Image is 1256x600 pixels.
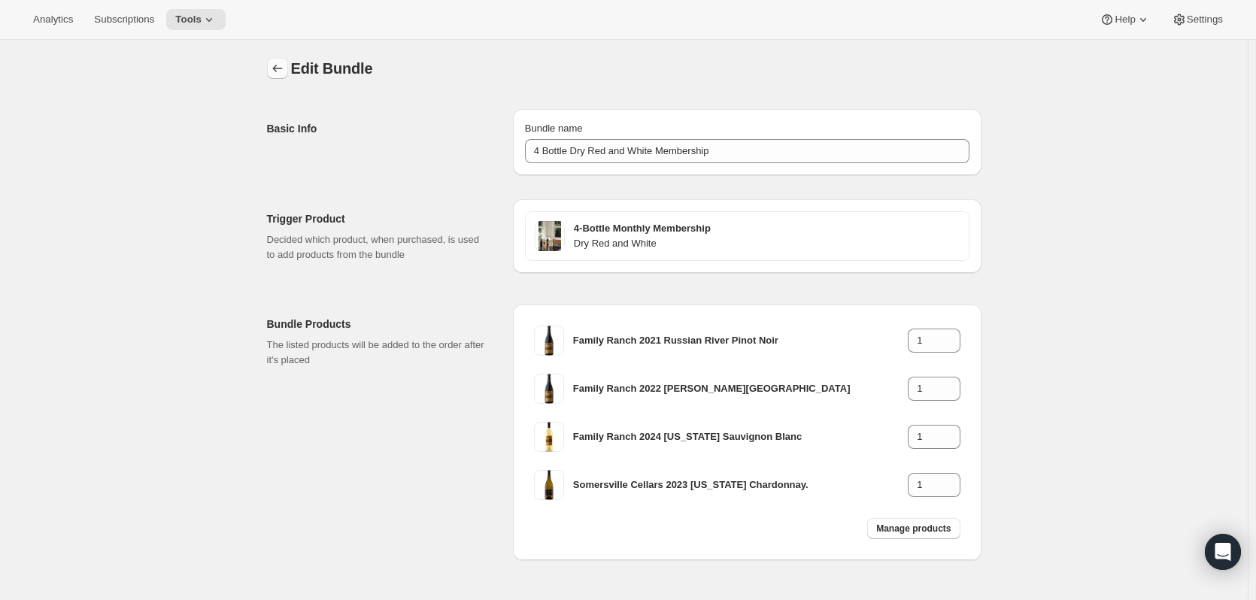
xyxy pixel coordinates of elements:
h3: Family Ranch 2021 Russian River Pinot Noir [573,333,908,348]
button: Settings [1163,9,1232,30]
span: Settings [1187,14,1223,26]
h3: Somersville Cellars 2023 [US_STATE] Chardonnay. [573,477,908,492]
h2: Bundle Products [267,317,489,332]
div: Open Intercom Messenger [1205,534,1241,570]
h4: Dry Red and White [574,236,960,251]
button: Tools [166,9,226,30]
p: Decided which product, when purchased, is used to add products from the bundle [267,232,489,262]
button: Help [1091,9,1159,30]
span: Help [1115,14,1135,26]
button: Bundles [267,58,288,79]
h3: Family Ranch 2024 [US_STATE] Sauvignon Blanc [573,429,908,444]
span: Bundle name [525,123,583,134]
span: Analytics [33,14,73,26]
p: The listed products will be added to the order after it's placed [267,338,489,368]
h2: Basic Info [267,121,489,136]
h2: Trigger Product [267,211,489,226]
button: Analytics [24,9,82,30]
h3: Family Ranch 2022 [PERSON_NAME][GEOGRAPHIC_DATA] [573,381,908,396]
span: Manage products [876,523,951,535]
span: Subscriptions [94,14,154,26]
button: Subscriptions [85,9,163,30]
span: Tools [175,14,202,26]
button: Manage products [867,518,960,539]
h3: 4-Bottle Monthly Membership [574,221,960,236]
input: ie. Smoothie box [525,139,969,163]
span: Edit Bundle [291,60,373,77]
